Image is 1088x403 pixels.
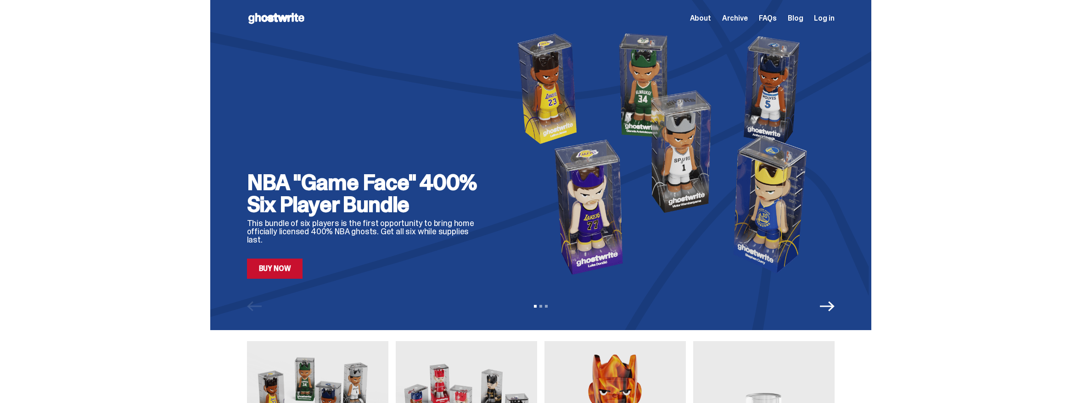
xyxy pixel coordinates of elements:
[722,15,748,22] a: Archive
[247,219,486,244] p: This bundle of six players is the first opportunity to bring home officially licensed 400% NBA gh...
[534,305,537,308] button: View slide 1
[539,305,542,308] button: View slide 2
[788,15,803,22] a: Blog
[500,28,835,279] img: NBA "Game Face" 400% Six Player Bundle
[247,171,486,215] h2: NBA "Game Face" 400% Six Player Bundle
[690,15,711,22] a: About
[820,299,835,314] button: Next
[247,259,303,279] a: Buy Now
[814,15,834,22] a: Log in
[545,305,548,308] button: View slide 3
[759,15,777,22] a: FAQs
